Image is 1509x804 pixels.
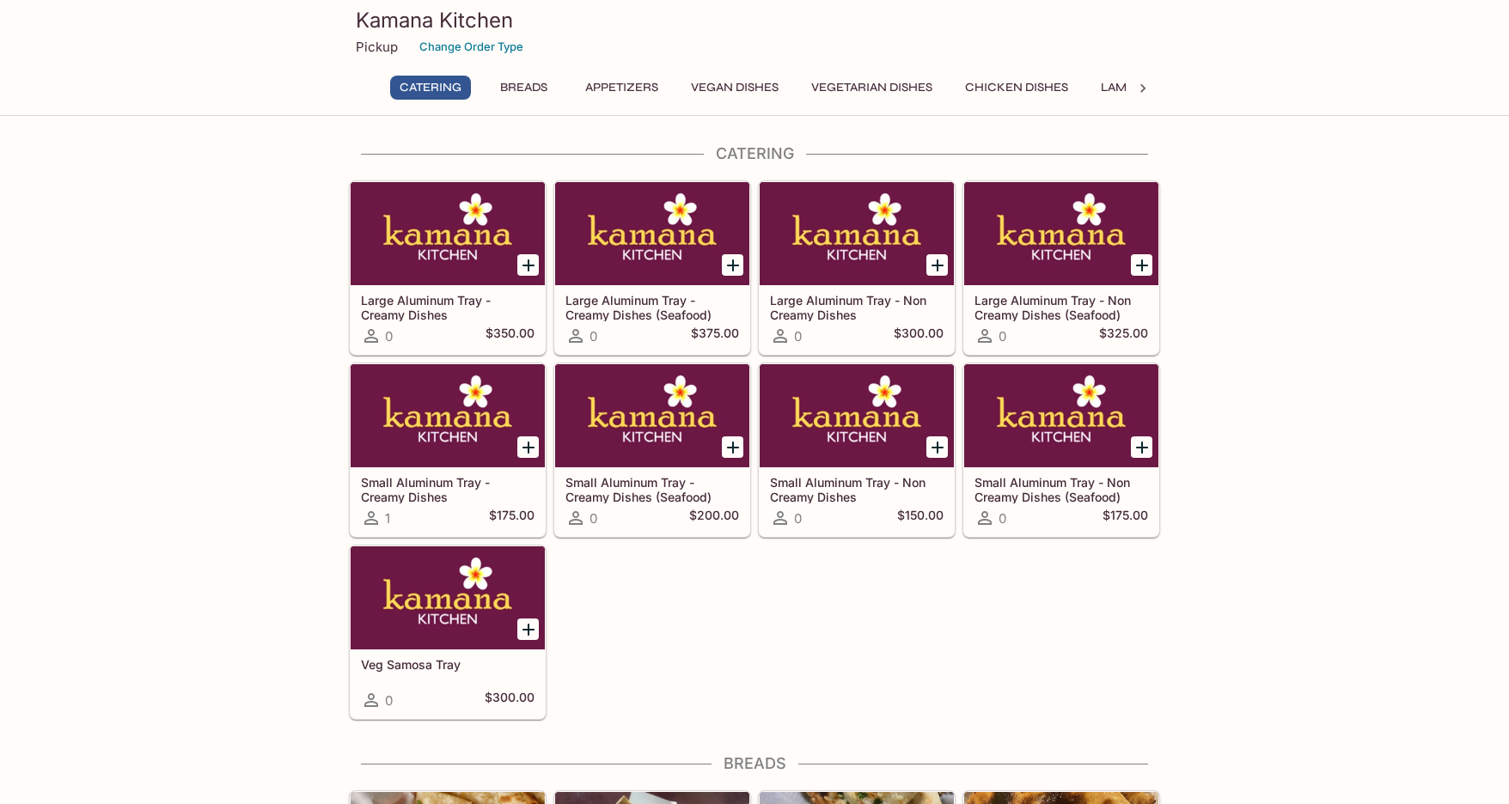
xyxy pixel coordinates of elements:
h5: Large Aluminum Tray - Creamy Dishes (Seafood) [565,293,739,321]
span: 0 [999,328,1006,344]
span: 0 [999,510,1006,527]
span: 0 [794,328,802,344]
h5: $375.00 [691,326,739,346]
button: Chicken Dishes [956,76,1078,100]
a: Small Aluminum Tray - Creamy Dishes (Seafood)0$200.00 [554,363,750,537]
button: Vegan Dishes [681,76,788,100]
h5: Large Aluminum Tray - Non Creamy Dishes [770,293,944,321]
div: Large Aluminum Tray - Non Creamy Dishes (Seafood) [964,182,1158,285]
button: Breads [485,76,562,100]
h5: Small Aluminum Tray - Non Creamy Dishes [770,475,944,503]
button: Add Small Aluminum Tray - Creamy Dishes (Seafood) [722,436,743,458]
a: Small Aluminum Tray - Non Creamy Dishes (Seafood)0$175.00 [963,363,1159,537]
h5: $300.00 [485,690,535,710]
button: Add Large Aluminum Tray - Non Creamy Dishes [926,254,948,276]
span: 0 [590,510,597,527]
button: Add Small Aluminum Tray - Creamy Dishes [517,436,539,458]
div: Large Aluminum Tray - Creamy Dishes (Seafood) [555,182,749,285]
div: Small Aluminum Tray - Creamy Dishes [351,364,545,467]
div: Veg Samosa Tray [351,546,545,649]
h5: $350.00 [486,326,535,346]
a: Large Aluminum Tray - Non Creamy Dishes (Seafood)0$325.00 [963,181,1159,355]
h5: $300.00 [894,326,944,346]
span: 1 [385,510,390,527]
button: Add Veg Samosa Tray [517,618,539,640]
button: Add Large Aluminum Tray - Creamy Dishes (Seafood) [722,254,743,276]
button: Add Small Aluminum Tray - Non Creamy Dishes [926,436,948,458]
a: Large Aluminum Tray - Non Creamy Dishes0$300.00 [759,181,955,355]
button: Appetizers [576,76,668,100]
h5: $200.00 [689,508,739,528]
div: Small Aluminum Tray - Non Creamy Dishes [760,364,954,467]
span: 0 [385,692,393,709]
h5: Small Aluminum Tray - Creamy Dishes [361,475,535,503]
a: Small Aluminum Tray - Creamy Dishes1$175.00 [350,363,546,537]
button: Lamb Dishes [1091,76,1189,100]
h5: $175.00 [1103,508,1148,528]
span: 0 [590,328,597,344]
a: Veg Samosa Tray0$300.00 [350,545,546,719]
h5: Small Aluminum Tray - Non Creamy Dishes (Seafood) [974,475,1148,503]
h5: $150.00 [897,508,944,528]
button: Vegetarian Dishes [802,76,942,100]
a: Small Aluminum Tray - Non Creamy Dishes0$150.00 [759,363,955,537]
button: Add Large Aluminum Tray - Creamy Dishes [517,254,539,276]
button: Catering [390,76,471,100]
a: Large Aluminum Tray - Creamy Dishes (Seafood)0$375.00 [554,181,750,355]
h5: Large Aluminum Tray - Creamy Dishes [361,293,535,321]
h5: Veg Samosa Tray [361,657,535,672]
button: Add Small Aluminum Tray - Non Creamy Dishes (Seafood) [1131,436,1152,458]
div: Large Aluminum Tray - Non Creamy Dishes [760,182,954,285]
h3: Kamana Kitchen [356,7,1153,33]
p: Pickup [356,39,398,55]
h5: $175.00 [489,508,535,528]
div: Small Aluminum Tray - Creamy Dishes (Seafood) [555,364,749,467]
span: 0 [794,510,802,527]
h4: Breads [349,754,1160,773]
a: Large Aluminum Tray - Creamy Dishes0$350.00 [350,181,546,355]
h5: $325.00 [1099,326,1148,346]
span: 0 [385,328,393,344]
h4: Catering [349,144,1160,163]
div: Large Aluminum Tray - Creamy Dishes [351,182,545,285]
h5: Small Aluminum Tray - Creamy Dishes (Seafood) [565,475,739,503]
div: Small Aluminum Tray - Non Creamy Dishes (Seafood) [964,364,1158,467]
button: Add Large Aluminum Tray - Non Creamy Dishes (Seafood) [1131,254,1152,276]
button: Change Order Type [412,33,531,60]
h5: Large Aluminum Tray - Non Creamy Dishes (Seafood) [974,293,1148,321]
